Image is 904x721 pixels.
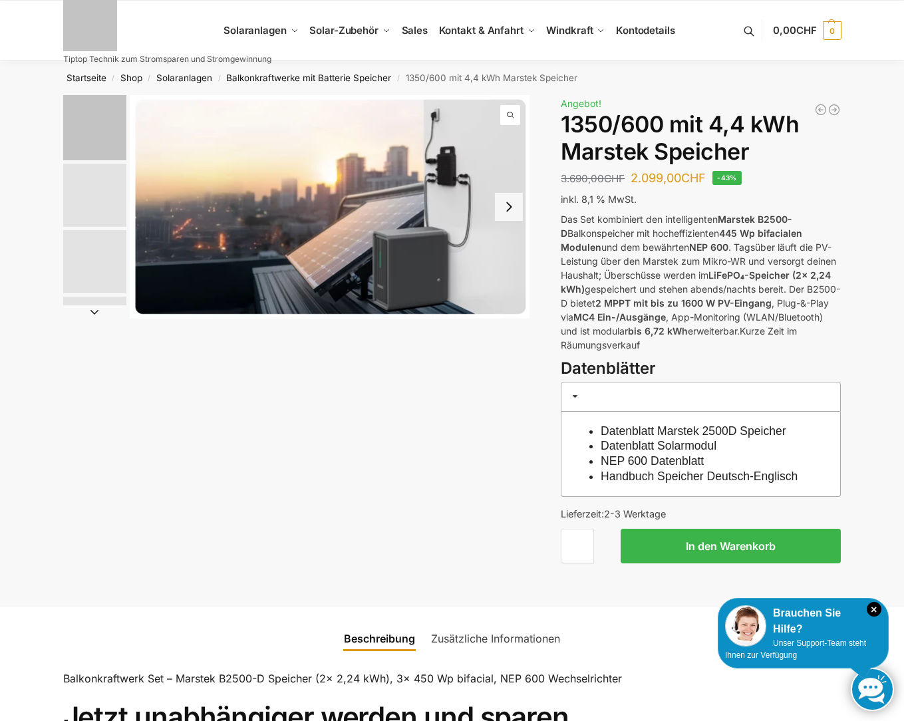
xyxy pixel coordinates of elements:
[561,508,666,519] span: Lieferzeit:
[63,297,126,360] img: ChatGPT Image 29. März 2025, 12_41_06
[130,95,530,319] img: Balkonkraftwerk mit Marstek Speicher
[541,1,611,61] a: Windkraft
[604,508,666,519] span: 2-3 Werktage
[439,24,524,37] span: Kontakt & Anfahrt
[304,1,396,61] a: Solar-Zubehör
[561,212,841,352] p: Das Set kombiniert den intelligenten Balkonspeicher mit hocheffizienten und dem bewährten . Tagsü...
[63,230,126,293] img: Anschlusskabel-3meter_schweizer-stecker
[796,24,817,37] span: CHF
[631,171,706,185] bdi: 2.099,00
[611,1,680,61] a: Kontodetails
[689,241,728,253] strong: NEP 600
[601,439,716,452] a: Datenblatt Solarmodul
[67,72,106,83] a: Startseite
[725,639,866,660] span: Unser Support-Team steht Ihnen zur Verfügung
[60,95,126,162] li: 1 / 9
[396,1,433,61] a: Sales
[814,103,828,116] a: Steckerkraftwerk mit 8 KW Speicher und 8 Solarmodulen mit 3600 Watt
[561,98,601,109] span: Angebot!
[828,103,841,116] a: Flexible Solarpanels (2×240 Watt & Solar Laderegler
[823,21,841,40] span: 0
[433,1,541,61] a: Kontakt & Anfahrt
[595,297,772,309] strong: 2 MPPT mit bis zu 1600 W PV-Eingang
[773,11,841,51] a: 0,00CHF 0
[573,311,666,323] strong: MC4 Ein-/Ausgänge
[601,454,704,468] a: NEP 600 Datenblatt
[39,61,865,95] nav: Breadcrumb
[616,24,675,37] span: Kontodetails
[142,73,156,84] span: /
[561,111,841,166] h1: 1350/600 mit 4,4 kWh Marstek Speicher
[402,24,428,37] span: Sales
[212,73,226,84] span: /
[224,24,287,37] span: Solaranlagen
[561,194,637,205] span: inkl. 8,1 % MwSt.
[63,305,126,319] button: Next slide
[60,162,126,228] li: 2 / 9
[130,95,530,319] a: Balkonkraftwerk mit Marstek Speicher5 1
[130,95,530,319] li: 1 / 9
[309,24,378,37] span: Solar-Zubehör
[546,24,593,37] span: Windkraft
[60,228,126,295] li: 3 / 9
[725,605,881,637] div: Brauchen Sie Hilfe?
[63,164,126,227] img: Marstek Balkonkraftwerk
[336,623,423,654] a: Beschreibung
[867,602,881,617] i: Schließen
[63,55,271,63] p: Tiptop Technik zum Stromsparen und Stromgewinnung
[63,95,126,160] img: Balkonkraftwerk mit Marstek Speicher
[725,605,766,647] img: Customer service
[106,73,120,84] span: /
[120,72,142,83] a: Shop
[60,295,126,361] li: 4 / 9
[601,424,786,438] a: Datenblatt Marstek 2500D Speicher
[561,529,594,563] input: Produktmenge
[628,325,688,337] strong: bis 6,72 kWh
[495,193,523,221] button: Next slide
[226,72,391,83] a: Balkonkraftwerke mit Batterie Speicher
[63,670,841,688] p: Balkonkraftwerk Set – Marstek B2500-D Speicher (2x 2,24 kWh), 3× 450 Wp bifacial, NEP 600 Wechsel...
[621,529,841,563] button: In den Warenkorb
[773,24,816,37] span: 0,00
[156,72,212,83] a: Solaranlagen
[681,171,706,185] span: CHF
[601,470,798,483] a: Handbuch Speicher Deutsch-Englisch
[391,73,405,84] span: /
[423,623,568,654] a: Zusätzliche Informationen
[561,172,625,185] bdi: 3.690,00
[561,357,841,380] h3: Datenblätter
[712,171,742,185] span: -43%
[604,172,625,185] span: CHF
